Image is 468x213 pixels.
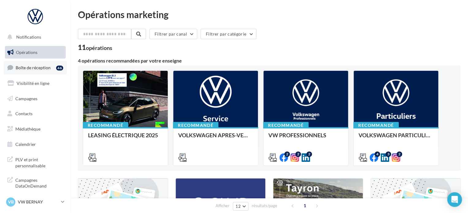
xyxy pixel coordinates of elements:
[268,132,343,144] div: VW PROFESSIONNELS
[216,203,229,209] span: Afficher
[4,92,67,105] a: Campagnes
[173,122,218,129] div: Recommandé
[4,138,67,151] a: Calendrier
[263,122,309,129] div: Recommandé
[16,34,41,40] span: Notifications
[78,10,461,19] div: Opérations marketing
[233,202,248,211] button: 12
[15,96,37,101] span: Campagnes
[252,203,277,209] span: résultats/page
[4,123,67,135] a: Médiathèque
[4,153,67,171] a: PLV et print personnalisable
[4,61,67,74] a: Boîte de réception46
[16,65,51,70] span: Boîte de réception
[4,107,67,120] a: Contacts
[4,77,67,90] a: Visibilité en ligne
[18,199,59,205] p: VW BERNAY
[78,44,112,51] div: 11
[88,132,163,144] div: LEASING ÉLECTRIQUE 2025
[56,66,63,70] div: 46
[374,151,380,157] div: 4
[15,155,63,169] span: PLV et print personnalisable
[15,176,63,189] span: Campagnes DataOnDemand
[15,126,40,131] span: Médiathèque
[83,122,128,129] div: Recommandé
[178,132,253,144] div: VOLKSWAGEN APRES-VENTE
[386,151,391,157] div: 3
[8,199,14,205] span: VB
[16,50,37,55] span: Opérations
[353,122,399,129] div: Recommandé
[300,201,310,211] span: 1
[86,45,112,51] div: opérations
[15,142,36,147] span: Calendrier
[15,111,33,116] span: Contacts
[4,31,64,44] button: Notifications
[149,29,197,39] button: Filtrer par canal
[17,81,49,86] span: Visibilité en ligne
[4,46,67,59] a: Opérations
[306,151,312,157] div: 2
[397,151,402,157] div: 2
[78,58,461,63] div: 4 opérations recommandées par votre enseigne
[447,192,462,207] div: Open Intercom Messenger
[295,151,301,157] div: 2
[284,151,290,157] div: 2
[236,204,241,209] span: 12
[5,196,66,208] a: VB VW BERNAY
[4,173,67,192] a: Campagnes DataOnDemand
[359,132,433,144] div: VOLKSWAGEN PARTICULIER
[201,29,256,39] button: Filtrer par catégorie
